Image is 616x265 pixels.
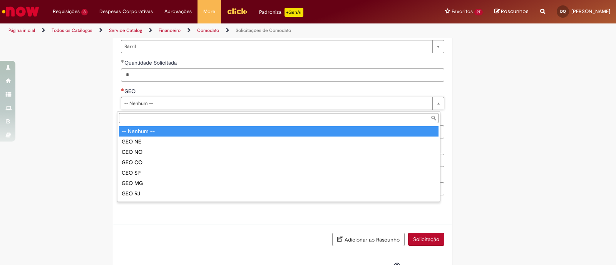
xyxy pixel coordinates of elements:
[119,147,439,157] div: GEO NO
[119,157,439,168] div: GEO CO
[119,126,439,137] div: -- Nenhum --
[119,199,439,209] div: GEO SUL
[119,137,439,147] div: GEO NE
[119,188,439,199] div: GEO RJ
[117,125,440,202] ul: GEO
[119,168,439,178] div: GEO SP
[119,178,439,188] div: GEO MG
